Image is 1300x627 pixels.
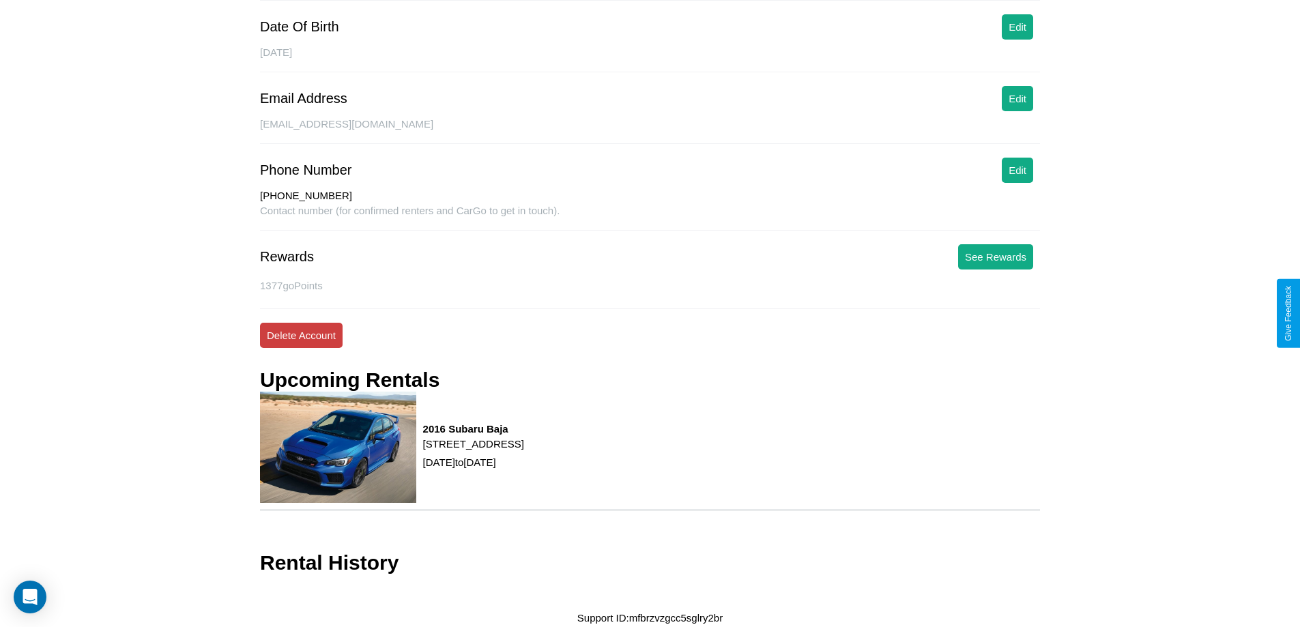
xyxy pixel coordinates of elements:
p: 1377 goPoints [260,276,1040,295]
div: [DATE] [260,46,1040,72]
button: Delete Account [260,323,343,348]
div: Open Intercom Messenger [14,581,46,613]
h3: Upcoming Rentals [260,368,439,392]
p: [STREET_ADDRESS] [423,435,524,453]
div: [EMAIL_ADDRESS][DOMAIN_NAME] [260,118,1040,144]
img: rental [260,392,416,503]
div: Contact number (for confirmed renters and CarGo to get in touch). [260,205,1040,231]
div: [PHONE_NUMBER] [260,190,1040,205]
p: Support ID: mfbrzvzgcc5sglry2br [577,609,723,627]
button: See Rewards [958,244,1033,269]
div: Phone Number [260,162,352,178]
button: Edit [1002,158,1033,183]
h3: Rental History [260,551,399,574]
button: Edit [1002,14,1033,40]
div: Email Address [260,91,347,106]
h3: 2016 Subaru Baja [423,423,524,435]
button: Edit [1002,86,1033,111]
div: Give Feedback [1284,286,1293,341]
p: [DATE] to [DATE] [423,453,524,471]
div: Rewards [260,249,314,265]
div: Date Of Birth [260,19,339,35]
